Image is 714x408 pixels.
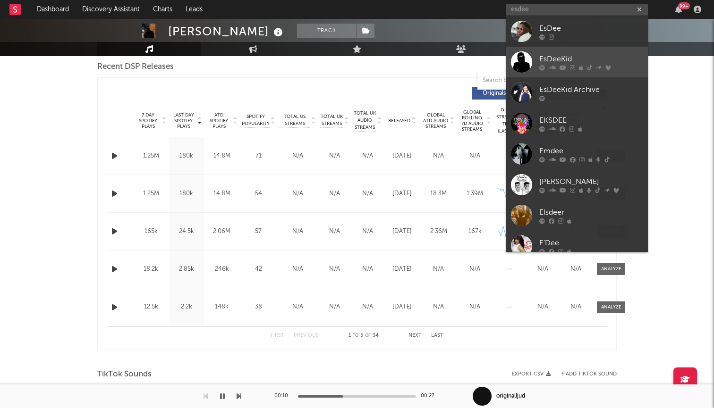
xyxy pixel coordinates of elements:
[423,151,454,161] div: N/A
[539,237,643,249] div: E'Dee
[242,113,270,127] span: Spotify Popularity
[561,302,590,312] div: N/A
[551,372,617,377] button: + Add TikTok Sound
[353,189,382,199] div: N/A
[495,107,524,135] div: Global Streaming Trend (Last 60D)
[472,87,536,100] button: Originals(28)
[97,61,174,73] span: Recent DSP Releases
[423,112,449,129] span: Global ATD Audio Streams
[320,302,348,312] div: N/A
[512,371,551,377] button: Export CSV
[561,372,617,377] button: + Add TikTok Sound
[506,4,648,16] input: Search for artists
[136,227,166,236] div: 165k
[478,77,578,84] input: Search by song name or URL
[678,2,690,9] div: 99 +
[506,200,648,231] a: Elsdeer
[539,84,643,95] div: EsDeeKid Archive
[365,333,371,338] span: of
[294,333,319,338] button: Previous
[353,302,382,312] div: N/A
[320,227,348,236] div: N/A
[242,151,275,161] div: 71
[136,302,166,312] div: 12.5k
[136,151,166,161] div: 1.25M
[506,77,648,108] a: EsDeeKid Archive
[206,227,237,236] div: 2.06M
[539,115,643,126] div: EKSDEE
[168,24,285,39] div: [PERSON_NAME]
[242,265,275,274] div: 42
[539,23,643,34] div: EsDee
[561,265,590,274] div: N/A
[386,189,418,199] div: [DATE]
[459,302,491,312] div: N/A
[539,53,643,65] div: EsDeeKid
[459,189,491,199] div: 1.39M
[423,265,454,274] div: N/A
[280,189,315,199] div: N/A
[459,151,491,161] div: N/A
[506,231,648,261] a: E'Dee
[506,139,648,169] a: Emdee
[136,189,166,199] div: 1.25M
[675,6,682,13] button: 99+
[280,265,315,274] div: N/A
[423,189,454,199] div: 18.3M
[136,265,166,274] div: 18.2k
[242,189,275,199] div: 54
[539,207,643,218] div: Elsdeer
[539,176,643,187] div: [PERSON_NAME]
[280,227,315,236] div: N/A
[171,189,202,199] div: 180k
[353,151,382,161] div: N/A
[386,302,418,312] div: [DATE]
[386,151,418,161] div: [DATE]
[459,227,491,236] div: 167k
[320,265,348,274] div: N/A
[242,302,275,312] div: 38
[338,330,390,341] div: 1 5 34
[206,189,237,199] div: 14.8M
[506,16,648,47] a: EsDee
[320,189,348,199] div: N/A
[386,265,418,274] div: [DATE]
[539,145,643,157] div: Emdee
[496,392,525,400] div: originalljud
[478,91,522,96] span: Originals ( 28 )
[421,391,440,402] div: 00:27
[423,302,454,312] div: N/A
[171,112,196,129] span: Last Day Spotify Plays
[353,333,358,338] span: to
[408,333,422,338] button: Next
[297,24,356,38] button: Track
[506,169,648,200] a: [PERSON_NAME]
[171,227,202,236] div: 24.5k
[206,112,231,129] span: ATD Spotify Plays
[353,265,382,274] div: N/A
[353,227,382,236] div: N/A
[459,265,491,274] div: N/A
[506,108,648,139] a: EKSDEE
[97,369,152,380] span: TikTok Sounds
[320,151,348,161] div: N/A
[206,302,237,312] div: 148k
[459,109,485,132] span: Global Rolling 7D Audio Streams
[353,110,376,131] span: Total UK Audio Streams
[206,151,237,161] div: 14.8M
[242,227,275,236] div: 57
[431,333,443,338] button: Last
[280,151,315,161] div: N/A
[423,227,454,236] div: 2.36M
[171,302,202,312] div: 2.2k
[506,47,648,77] a: EsDeeKid
[271,333,284,338] button: First
[274,391,293,402] div: 00:10
[528,265,557,274] div: N/A
[320,113,343,127] span: Total UK Streams
[388,118,410,124] span: Released
[136,112,161,129] span: 7 Day Spotify Plays
[171,265,202,274] div: 2.85k
[528,302,557,312] div: N/A
[280,113,310,127] span: Total US Streams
